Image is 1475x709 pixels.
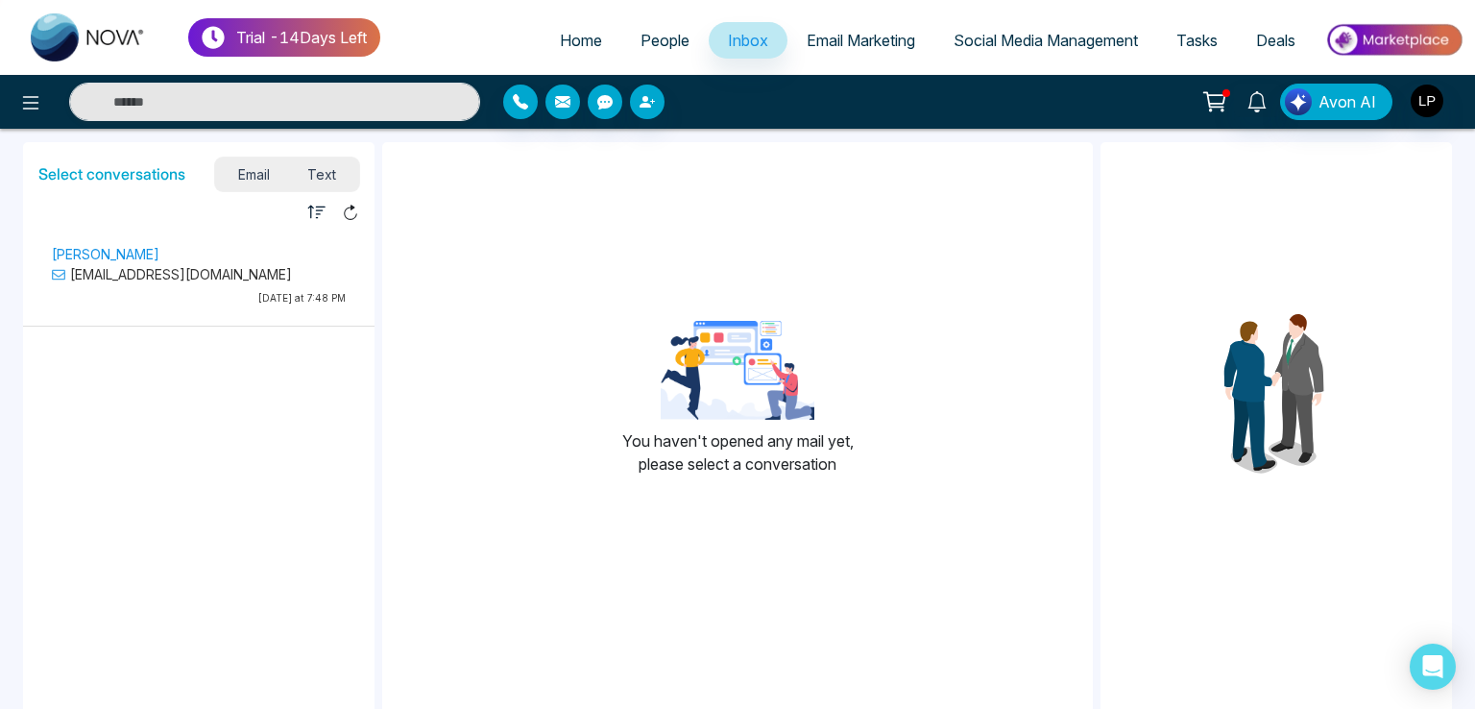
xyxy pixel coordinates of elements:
p: Trial - 14 Days Left [236,26,367,49]
a: Home [541,22,621,59]
a: Email Marketing [787,22,934,59]
button: Avon AI [1280,84,1392,120]
p: [PERSON_NAME] [52,244,346,264]
span: Home [560,31,602,50]
span: Inbox [728,31,768,50]
img: User Avatar [1411,85,1443,117]
a: People [621,22,709,59]
span: Email Marketing [807,31,915,50]
p: You haven't opened any mail yet, please select a conversation [622,429,854,476]
img: Market-place.gif [1324,18,1463,61]
a: Deals [1237,22,1315,59]
img: Lead Flow [1285,88,1312,115]
div: Open Intercom Messenger [1410,644,1456,690]
img: Nova CRM Logo [31,13,146,61]
p: [DATE] at 7:48 PM [52,291,346,306]
h5: Select conversations [38,165,185,183]
a: Inbox [709,22,787,59]
span: People [641,31,689,50]
span: Social Media Management [954,31,1138,50]
span: Text [289,161,356,187]
span: Tasks [1176,31,1218,50]
span: Deals [1256,31,1295,50]
a: Tasks [1157,22,1237,59]
span: Avon AI [1318,90,1376,113]
img: landing-page-for-google-ads-3.png [661,321,814,420]
span: Email [219,161,289,187]
a: Social Media Management [934,22,1157,59]
p: [EMAIL_ADDRESS][DOMAIN_NAME] [52,264,346,284]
